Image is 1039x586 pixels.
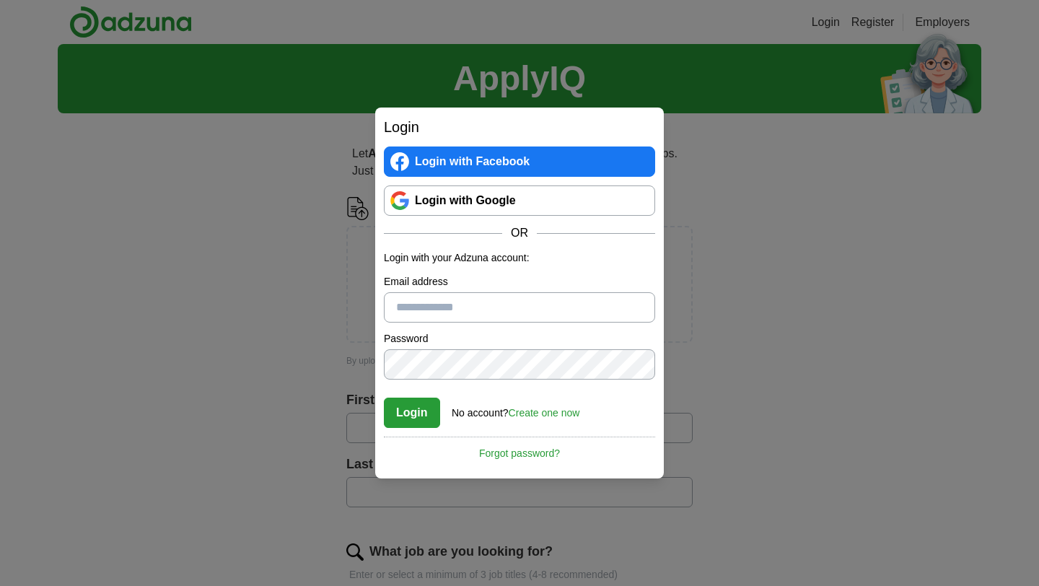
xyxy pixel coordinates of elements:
span: OR [502,224,537,242]
a: Forgot password? [384,437,655,461]
h2: Login [384,116,655,138]
label: Email address [384,274,655,289]
label: Password [384,331,655,346]
a: Create one now [509,407,580,419]
a: Login with Facebook [384,146,655,177]
a: Login with Google [384,185,655,216]
button: Login [384,398,440,428]
div: No account? [452,397,579,421]
p: Login with your Adzuna account: [384,250,655,266]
